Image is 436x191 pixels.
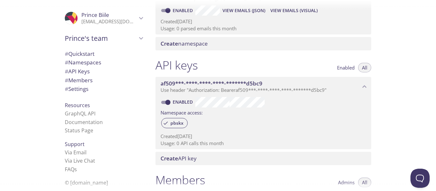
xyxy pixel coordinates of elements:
span: Resources [65,102,90,109]
h1: API keys [155,58,198,72]
span: API Keys [65,68,90,75]
p: Usage: 0 API calls this month [161,140,366,147]
a: Documentation [65,119,103,126]
div: Prince's team [60,30,148,47]
div: API Keys [60,67,148,76]
a: FAQ [65,166,77,173]
span: namespace [161,40,208,47]
div: Create API Key [155,152,371,165]
span: Settings [65,85,88,92]
h1: Members [155,173,205,187]
div: Create namespace [155,37,371,50]
span: © [DOMAIN_NAME] [65,179,108,186]
label: Namespace access: [161,107,203,117]
span: Prince's team [65,34,137,43]
a: Enabled [172,7,195,13]
span: # [65,68,68,75]
a: Via Live Chat [65,157,95,164]
button: View Emails (JSON) [220,5,268,16]
a: Enabled [172,99,195,105]
span: Create [161,155,178,162]
a: Via Email [65,149,86,156]
p: Usage: 0 parsed emails this month [161,25,366,32]
p: [EMAIL_ADDRESS][DOMAIN_NAME] [81,18,137,25]
span: pbskx [167,120,187,126]
span: s [74,166,77,173]
div: pbskx [161,118,188,128]
span: # [65,59,68,66]
span: # [65,85,68,92]
span: # [65,50,68,57]
button: All [358,178,371,187]
span: Support [65,141,85,148]
span: Members [65,77,93,84]
button: Admins [334,178,358,187]
div: Team Settings [60,84,148,93]
a: Status Page [65,127,93,134]
iframe: Help Scout Beacon - Open [410,169,430,188]
span: Prince Biile [81,11,109,18]
span: View Emails (Visual) [270,7,318,14]
button: View Emails (Visual) [268,5,320,16]
button: All [358,63,371,72]
span: API key [161,155,197,162]
p: Created [DATE] [161,133,366,140]
span: Namespaces [65,59,101,66]
div: Namespaces [60,58,148,67]
div: Prince Biile [60,8,148,29]
span: # [65,77,68,84]
button: Enabled [333,63,358,72]
span: Create [161,40,178,47]
div: Members [60,76,148,85]
div: Quickstart [60,49,148,58]
a: GraphQL API [65,110,95,117]
span: View Emails (JSON) [222,7,265,14]
p: Created [DATE] [161,18,366,25]
span: Quickstart [65,50,94,57]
